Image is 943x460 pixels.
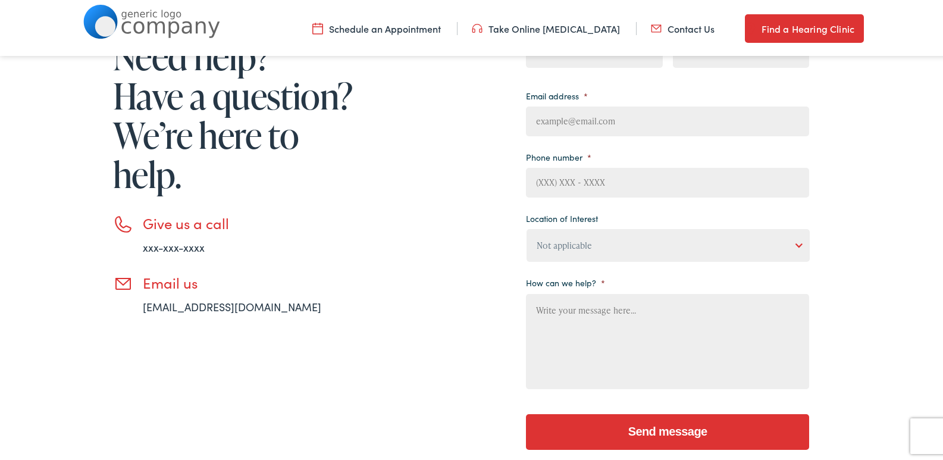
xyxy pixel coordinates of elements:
[312,20,441,33] a: Schedule an Appointment
[526,104,809,134] input: example@email.com
[526,275,605,286] label: How can we help?
[651,20,715,33] a: Contact Us
[143,297,321,312] a: [EMAIL_ADDRESS][DOMAIN_NAME]
[526,211,598,221] label: Location of Interest
[526,88,588,99] label: Email address
[651,20,662,33] img: utility icon
[143,237,205,252] a: xxx-xxx-xxxx
[745,12,864,40] a: Find a Hearing Clinic
[143,212,357,230] h3: Give us a call
[113,35,357,192] h1: Need help? Have a question? We’re here to help.
[312,20,323,33] img: utility icon
[143,272,357,289] h3: Email us
[745,19,756,33] img: utility icon
[526,412,809,448] input: Send message
[472,20,483,33] img: utility icon
[526,165,809,195] input: (XXX) XXX - XXXX
[472,20,620,33] a: Take Online [MEDICAL_DATA]
[526,149,591,160] label: Phone number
